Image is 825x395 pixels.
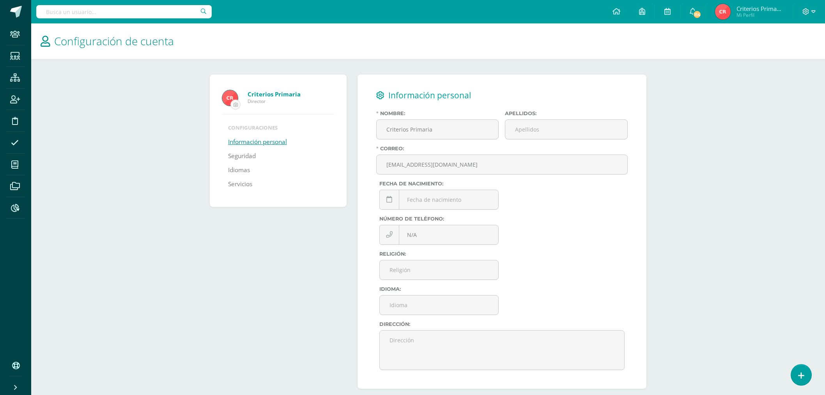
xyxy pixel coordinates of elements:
[228,135,287,149] a: Información personal
[736,5,783,12] span: Criterios Primaria
[54,34,174,48] span: Configuración de cuenta
[388,90,471,101] span: Información personal
[376,146,628,151] label: Correo:
[380,295,499,315] input: Idioma
[379,286,499,292] label: Idioma:
[693,10,701,19] span: 114
[228,163,250,177] a: Idiomas
[228,124,328,131] li: Configuraciones
[376,110,499,116] label: Nombre:
[380,190,499,209] input: Fecha de nacimiento
[379,181,499,187] label: Fecha de nacimiento:
[228,149,256,163] a: Seguridad
[222,90,238,106] img: Profile picture of Criterios Primaria
[736,12,783,18] span: Mi Perfil
[380,225,499,244] input: Número de teléfono
[248,90,301,98] strong: Criterios Primaria
[380,260,499,279] input: Religión
[377,155,627,174] input: Correo electrónico
[379,216,499,222] label: Número de teléfono:
[505,120,627,139] input: Apellidos
[248,90,334,98] a: Criterios Primaria
[228,177,252,191] a: Servicios
[505,110,628,116] label: Apellidos:
[248,98,334,105] span: Director
[377,120,499,139] input: Nombres
[379,321,625,327] label: Dirección:
[379,251,499,257] label: Religión:
[715,4,731,20] img: 42b31e381e1bcf599d8a02dbc9c6d5f6.png
[36,5,212,18] input: Busca un usuario...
